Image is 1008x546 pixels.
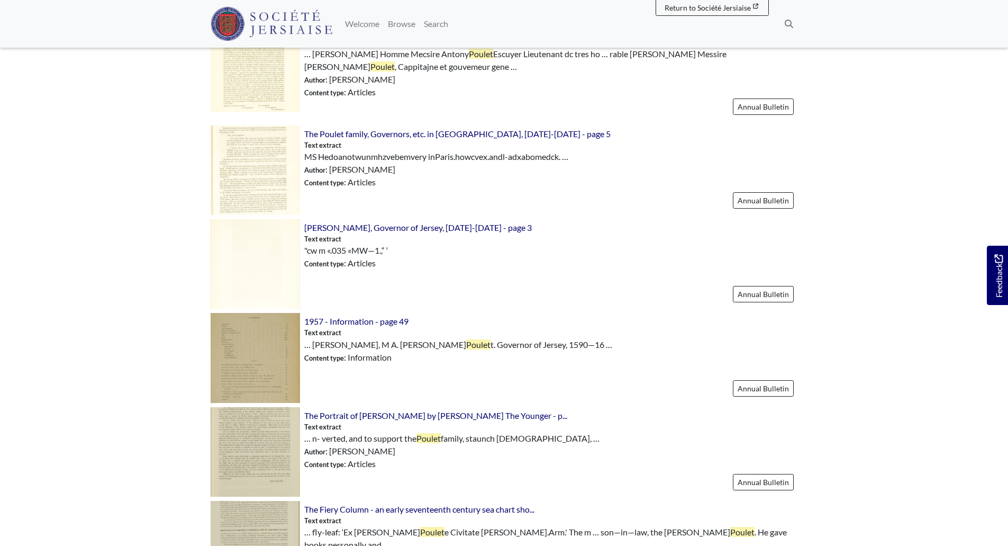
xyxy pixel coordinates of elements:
[416,433,441,443] span: Poulet
[304,234,341,244] span: Text extract
[304,259,344,268] span: Content type
[304,150,568,163] span: MS Hedoanotwunmhzvebemvery inParis.howcvex.andl-adxabomedck. …
[466,339,491,350] span: Poulet
[420,13,452,34] a: Search
[733,192,794,209] a: Annual Bulletin
[211,313,300,402] img: 1957 - Information - page 49
[304,48,798,73] span: … [PERSON_NAME] Homme Mecsire Antony Escuyer Lieutenant dc tres ho … rable [PERSON_NAME] Messire ...
[304,73,395,86] span: : [PERSON_NAME]
[987,246,1008,305] a: Would you like to provide feedback?
[733,380,794,397] a: Annual Bulletin
[304,460,344,469] span: Content type
[370,61,395,71] span: Poulet
[304,88,344,97] span: Content type
[304,257,376,270] span: : Articles
[304,244,388,257] span: "cw m «.035 «MW—1.,“ ‘
[304,516,341,526] span: Text extract
[304,129,611,139] a: The Poulet family, Governors, etc. in [GEOGRAPHIC_DATA], [DATE]-[DATE] - page 5
[304,222,532,232] a: [PERSON_NAME], Governor of Jersey, [DATE]-[DATE] - page 3
[469,49,493,59] span: Poulet
[665,3,751,12] span: Return to Société Jersiaise
[733,99,794,115] a: Annual Bulletin
[420,527,444,537] span: Poulet
[304,328,341,338] span: Text extract
[304,176,376,189] span: : Articles
[304,354,344,362] span: Content type
[992,254,1005,297] span: Feedback
[211,219,300,309] img: Sir Anthony Poulett, Governor of Jersey, 1590-1600 - page 3
[304,432,600,445] span: … n- verted, and to support the family, staunch [DEMOGRAPHIC_DATA], …
[304,163,395,176] span: : [PERSON_NAME]
[211,407,300,497] img: The Portrait of Richard Mabon by Hans Holbein The Younger - page 4
[304,447,325,456] span: Author
[304,178,344,187] span: Content type
[304,166,325,174] span: Author
[733,286,794,302] a: Annual Bulletin
[304,445,395,458] span: : [PERSON_NAME]
[304,316,408,326] a: 1957 - Information - page 49
[211,23,300,112] img: La Haule - page 11
[384,13,420,34] a: Browse
[304,458,376,470] span: : Articles
[304,86,376,99] span: : Articles
[304,338,612,351] span: … [PERSON_NAME], M A. [PERSON_NAME] t. Governor of Jersey, 1590—16 …
[304,76,325,84] span: Author
[304,140,341,150] span: Text extract
[211,7,333,41] img: Société Jersiaise
[211,4,333,43] a: Société Jersiaise logo
[304,504,534,514] a: The Fiery Column - an early seventeenth century sea chart sho...
[730,527,755,537] span: Poulet
[304,351,392,364] span: : Information
[211,126,300,215] img: The Poulet family, Governors, etc. in Jersey, 1550-1600 - page 5
[304,410,567,420] a: The Portrait of [PERSON_NAME] by [PERSON_NAME] The Younger - p...
[733,474,794,490] a: Annual Bulletin
[304,422,341,432] span: Text extract
[341,13,384,34] a: Welcome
